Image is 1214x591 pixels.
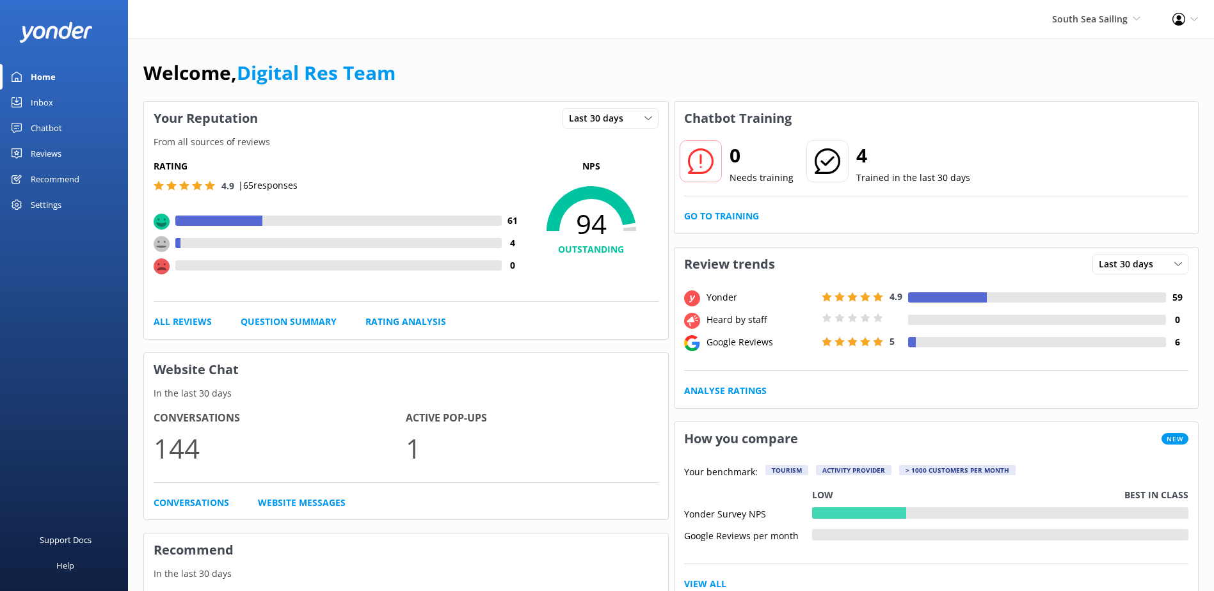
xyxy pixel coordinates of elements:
[154,496,229,510] a: Conversations
[1166,290,1188,304] h4: 59
[40,527,92,553] div: Support Docs
[143,58,395,88] h1: Welcome,
[684,384,767,398] a: Analyse Ratings
[406,410,658,427] h4: Active Pop-ups
[890,335,895,347] span: 5
[524,159,659,173] p: NPS
[1162,433,1188,445] span: New
[154,410,406,427] h4: Conversations
[675,422,808,455] h3: How you compare
[19,22,93,43] img: yonder-white-logo.png
[730,171,794,185] p: Needs training
[502,236,524,250] h4: 4
[406,427,658,469] p: 1
[237,59,395,86] a: Digital Res Team
[524,208,659,240] span: 94
[1052,13,1128,25] span: South Sea Sailing
[31,192,61,217] div: Settings
[899,465,1016,475] div: > 1000 customers per month
[890,290,902,303] span: 4.9
[144,567,668,581] p: In the last 30 days
[703,335,819,349] div: Google Reviews
[703,313,819,327] div: Heard by staff
[221,180,234,192] span: 4.9
[684,507,812,519] div: Yonder Survey NPS
[154,427,406,469] p: 144
[856,140,970,171] h2: 4
[144,102,268,135] h3: Your Reputation
[365,315,446,329] a: Rating Analysis
[154,315,212,329] a: All Reviews
[675,248,785,281] h3: Review trends
[258,496,346,510] a: Website Messages
[1124,488,1188,502] p: Best in class
[238,178,298,193] p: | 65 responses
[684,577,726,591] a: View All
[730,140,794,171] h2: 0
[144,533,668,567] h3: Recommend
[241,315,337,329] a: Question Summary
[144,353,668,386] h3: Website Chat
[1099,257,1161,271] span: Last 30 days
[144,135,668,149] p: From all sources of reviews
[765,465,808,475] div: Tourism
[684,529,812,540] div: Google Reviews per month
[684,465,758,480] p: Your benchmark:
[502,258,524,272] h4: 0
[56,553,74,578] div: Help
[154,159,524,173] h5: Rating
[31,115,62,141] div: Chatbot
[703,290,819,304] div: Yonder
[502,214,524,228] h4: 61
[1166,313,1188,327] h4: 0
[524,242,659,256] h4: OUTSTANDING
[31,141,61,166] div: Reviews
[1166,335,1188,349] h4: 6
[816,465,891,475] div: Activity Provider
[684,209,759,223] a: Go to Training
[675,102,801,135] h3: Chatbot Training
[31,64,56,90] div: Home
[31,90,53,115] div: Inbox
[31,166,79,192] div: Recommend
[569,111,631,125] span: Last 30 days
[144,386,668,400] p: In the last 30 days
[856,171,970,185] p: Trained in the last 30 days
[812,488,833,502] p: Low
